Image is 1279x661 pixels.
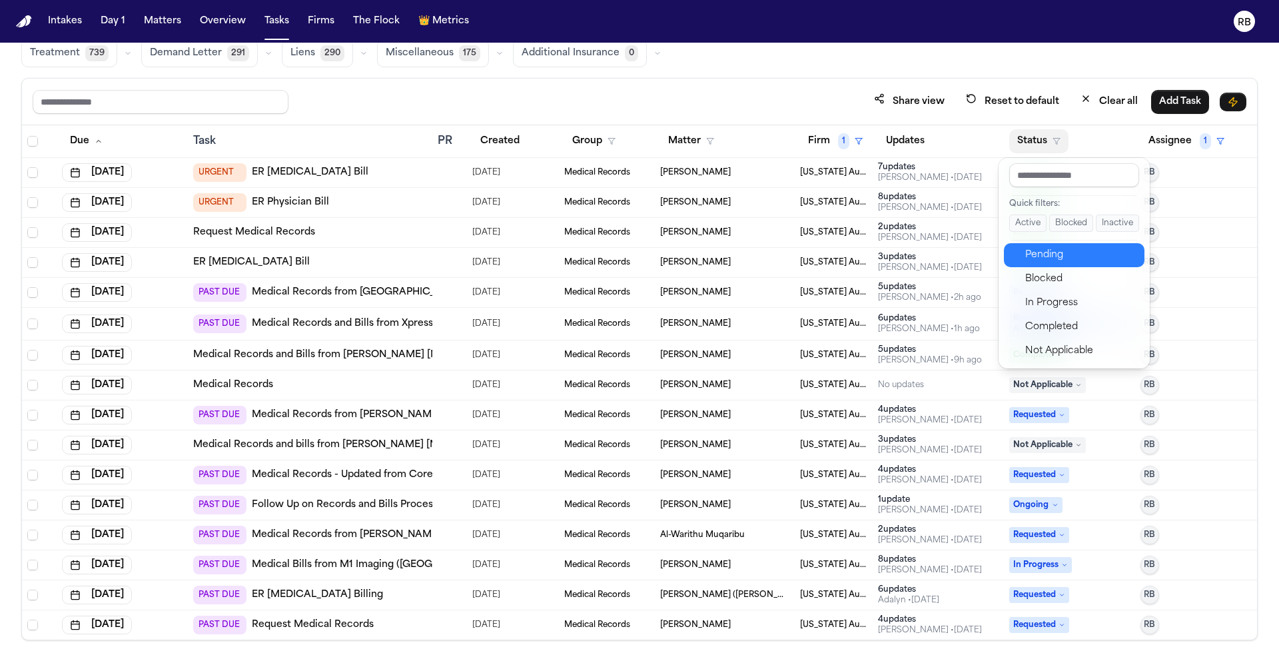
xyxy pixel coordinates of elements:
div: Blocked [1025,271,1136,287]
button: Blocked [1049,215,1093,232]
div: Quick filters: [1009,199,1139,209]
button: Inactive [1096,215,1139,232]
div: In Progress [1025,295,1136,311]
button: Status [1009,129,1068,153]
div: Not Applicable [1025,343,1136,359]
div: Pending [1025,247,1136,263]
div: Completed [1025,319,1136,335]
div: Status [999,158,1150,368]
button: Active [1009,215,1047,232]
